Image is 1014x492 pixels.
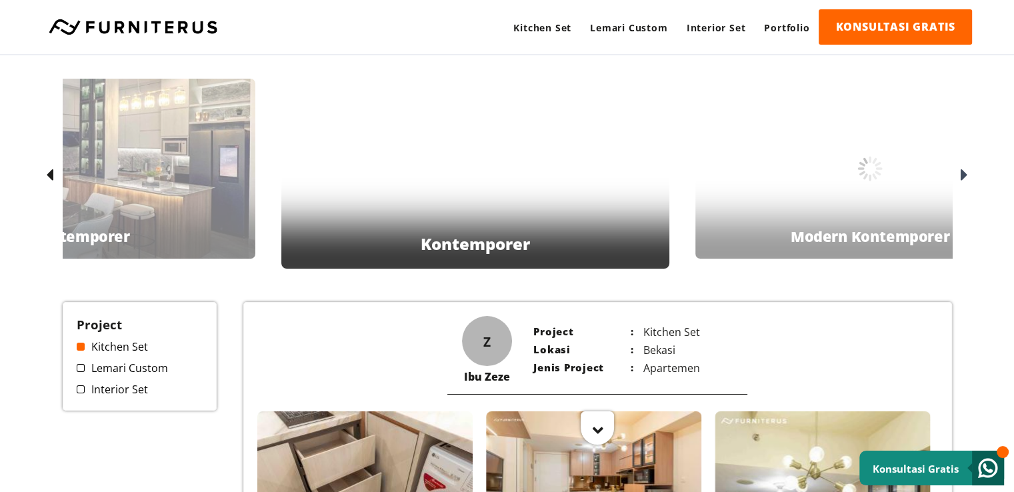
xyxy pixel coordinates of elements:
[755,9,819,46] a: Portfolio
[77,339,203,354] a: Kitchen Set
[677,9,755,46] a: Interior Set
[77,316,203,333] h3: Project
[77,361,203,375] a: Lemari Custom
[533,361,633,375] p: Jenis Project
[483,332,491,350] span: Z
[533,325,633,339] p: Project
[77,382,203,397] a: Interior Set
[504,9,581,46] a: Kitchen Set
[873,462,959,475] small: Konsultasi Gratis
[421,233,530,255] p: Kontemporer
[633,361,733,375] p: Apartemen
[790,226,949,246] p: Modern Kontemporer
[633,343,733,357] p: Bekasi
[31,226,130,246] p: Kontemporer
[533,343,633,357] p: Lokasi
[859,451,1004,485] a: Konsultasi Gratis
[819,9,972,45] a: KONSULTASI GRATIS
[633,325,733,339] p: Kitchen Set
[462,369,512,384] div: Ibu Zeze
[581,9,677,46] a: Lemari Custom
